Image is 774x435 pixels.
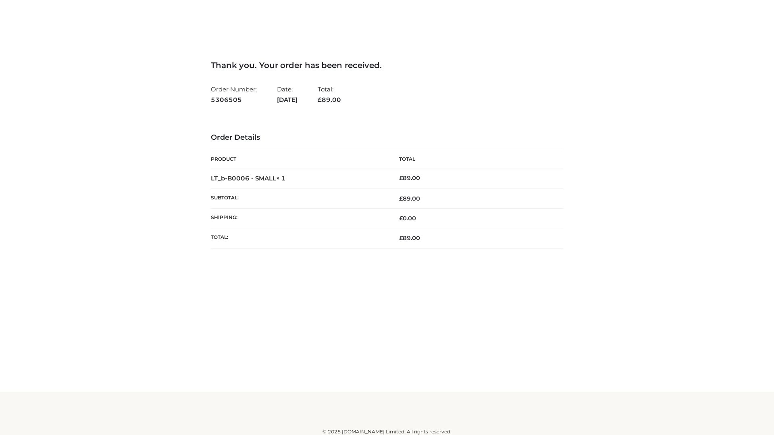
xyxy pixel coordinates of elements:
[211,95,257,105] strong: 5306505
[211,60,563,70] h3: Thank you. Your order has been received.
[211,150,387,168] th: Product
[399,174,403,182] span: £
[277,82,298,107] li: Date:
[318,96,341,104] span: 89.00
[399,215,416,222] bdi: 0.00
[277,95,298,105] strong: [DATE]
[211,228,387,248] th: Total:
[276,174,286,182] strong: × 1
[211,209,387,228] th: Shipping:
[318,96,322,104] span: £
[318,82,341,107] li: Total:
[399,195,420,202] span: 89.00
[399,234,420,242] span: 89.00
[211,188,387,208] th: Subtotal:
[211,82,257,107] li: Order Number:
[211,133,563,142] h3: Order Details
[387,150,563,168] th: Total
[399,195,403,202] span: £
[399,174,420,182] bdi: 89.00
[399,234,403,242] span: £
[399,215,403,222] span: £
[211,174,286,182] strong: LT_b-B0006 - SMALL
